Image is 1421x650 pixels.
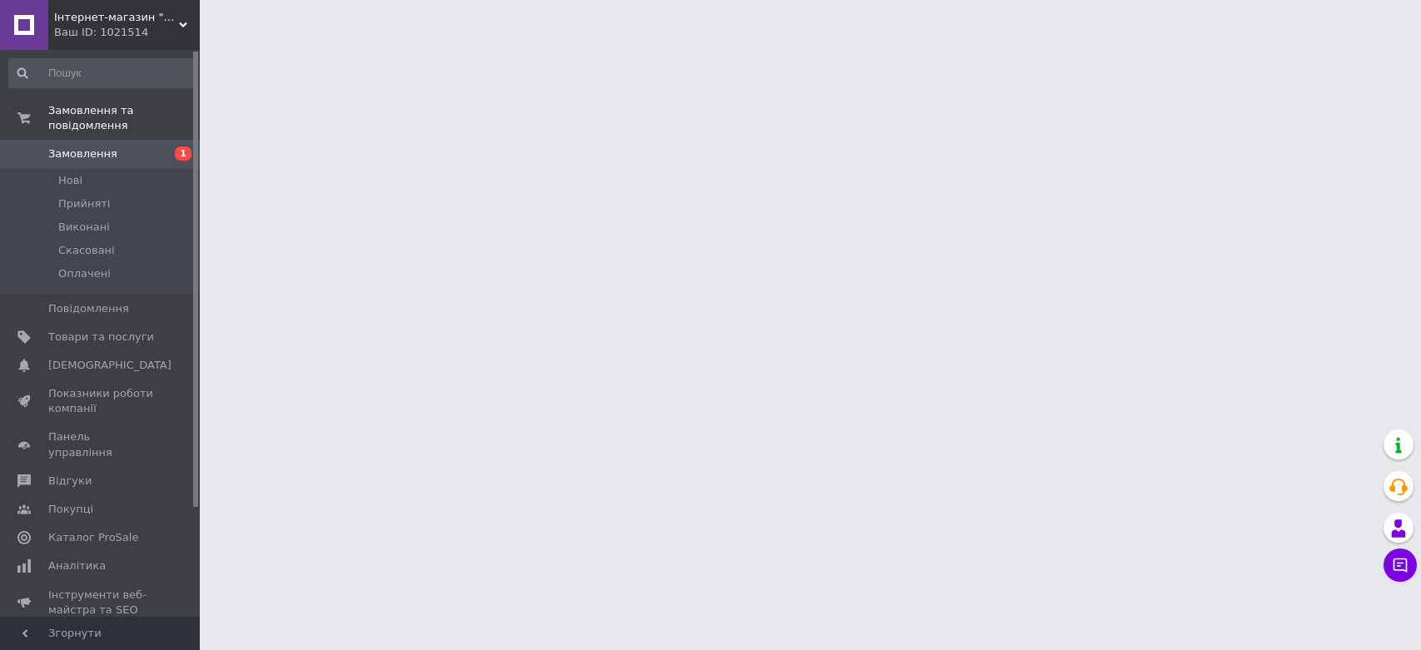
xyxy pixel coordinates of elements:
[58,220,110,235] span: Виконані
[48,358,171,373] span: [DEMOGRAPHIC_DATA]
[48,429,154,459] span: Панель управління
[175,146,191,161] span: 1
[58,173,82,188] span: Нові
[48,558,106,573] span: Аналітика
[54,25,200,40] div: Ваш ID: 1021514
[48,301,129,316] span: Повідомлення
[58,196,110,211] span: Прийняті
[48,530,138,545] span: Каталог ProSale
[8,58,196,88] input: Пошук
[48,146,117,161] span: Замовлення
[54,10,179,25] span: Інтернет-магазин "Бандеролі", товари для дому, товари для відпочинку, подарунки, сувеніри
[48,330,154,345] span: Товари та послуги
[58,243,115,258] span: Скасовані
[48,588,154,618] span: Інструменти веб-майстра та SEO
[48,103,200,133] span: Замовлення та повідомлення
[1384,548,1417,582] button: Чат з покупцем
[48,386,154,416] span: Показники роботи компанії
[48,474,92,489] span: Відгуки
[48,502,93,517] span: Покупці
[58,266,111,281] span: Оплачені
